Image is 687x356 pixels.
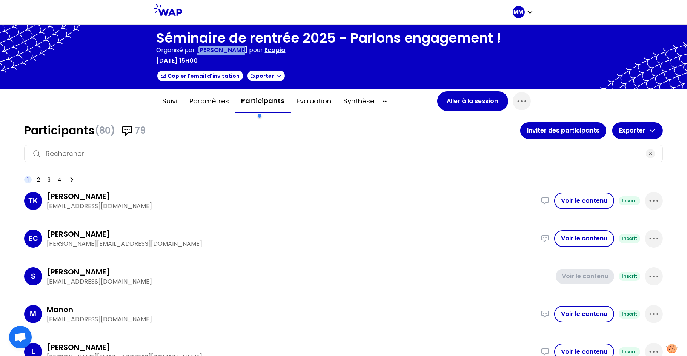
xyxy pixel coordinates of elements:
button: Voir le contenu [556,269,614,284]
button: Voir le contenu [554,193,614,209]
p: [DATE] 15h00 [157,56,198,65]
span: 3 [48,176,51,183]
button: Synthèse [338,90,381,113]
p: MM [514,8,524,16]
button: Exporter [247,70,286,82]
h3: [PERSON_NAME] [47,191,110,202]
input: Rechercher [46,148,641,159]
p: [EMAIL_ADDRESS][DOMAIN_NAME] [47,277,551,286]
button: Inviter des participants [520,122,606,139]
button: Voir le contenu [554,230,614,247]
button: Aller à la session [437,91,508,111]
h3: [PERSON_NAME] [47,229,110,239]
button: Voir le contenu [554,306,614,322]
p: EC [29,233,38,244]
div: Inscrit [619,234,640,243]
button: Paramètres [184,90,235,113]
p: M [30,309,37,319]
p: pour [249,46,263,55]
button: Evaluation [291,90,338,113]
h1: Séminaire de rentrée 2025 - Parlons engagement ! [157,31,501,46]
span: (80) [95,125,115,137]
p: S [31,271,35,282]
p: [EMAIL_ADDRESS][DOMAIN_NAME] [47,202,536,211]
div: Inscrit [619,272,640,281]
div: Ouvrir le chat [9,326,32,348]
button: Copier l'email d'invitation [157,70,244,82]
h3: Manon [47,304,73,315]
div: Inscrit [619,196,640,205]
button: Suivi [157,90,184,113]
span: 79 [135,125,146,137]
p: Ecopia [265,46,286,55]
h3: [PERSON_NAME] [47,267,110,277]
button: Exporter [612,122,663,139]
button: MM [513,6,534,18]
p: [EMAIL_ADDRESS][DOMAIN_NAME] [47,315,536,324]
h1: Participants [24,124,520,137]
p: Organisé par [157,46,195,55]
span: [PERSON_NAME] [197,46,248,54]
span: 4 [58,176,61,183]
span: 1 [27,176,29,183]
p: [PERSON_NAME][EMAIL_ADDRESS][DOMAIN_NAME] [47,239,536,248]
h3: [PERSON_NAME] [47,342,110,353]
button: Participants [235,89,291,113]
span: 2 [37,176,40,183]
p: TK [29,196,38,206]
div: Inscrit [619,310,640,319]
